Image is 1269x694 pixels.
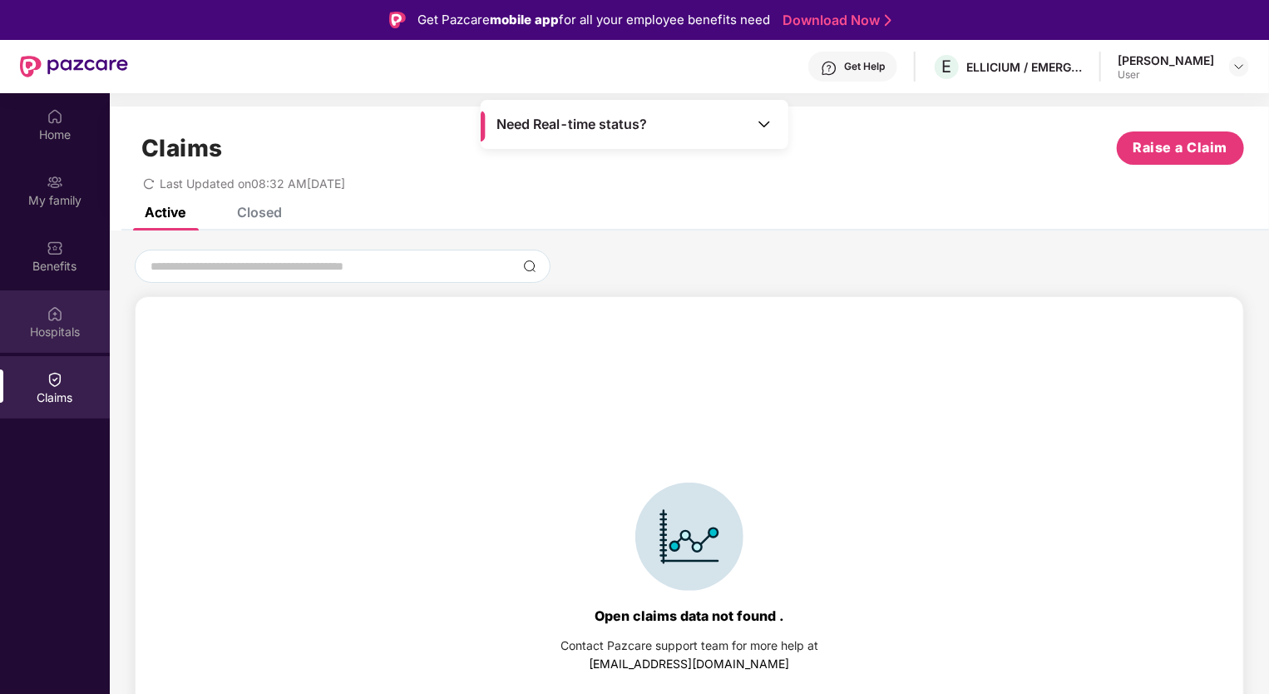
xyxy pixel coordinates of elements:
div: Contact Pazcare support team for more help at [560,637,818,655]
img: Stroke [885,12,891,29]
div: ELLICIUM / EMERGYS SOLUTIONS PRIVATE LIMITED [966,59,1083,75]
img: svg+xml;base64,PHN2ZyBpZD0iQmVuZWZpdHMiIHhtbG5zPSJodHRwOi8vd3d3LnczLm9yZy8yMDAwL3N2ZyIgd2lkdGg9Ij... [47,240,63,256]
img: svg+xml;base64,PHN2ZyBpZD0iQ2xhaW0iIHhtbG5zPSJodHRwOi8vd3d3LnczLm9yZy8yMDAwL3N2ZyIgd2lkdGg9IjIwIi... [47,371,63,388]
strong: mobile app [490,12,559,27]
span: Last Updated on 08:32 AM[DATE] [160,176,345,191]
span: redo [143,176,155,191]
div: Active [145,204,185,221]
img: svg+xml;base64,PHN2ZyB3aWR0aD0iMjAiIGhlaWdodD0iMjAiIHZpZXdCb3g9IjAgMCAyMCAyMCIgZmlsbD0ibm9uZSIgeG... [47,174,63,191]
div: Get Pazcare for all your employee benefits need [417,10,770,30]
span: E [942,57,952,77]
div: Closed [237,204,282,221]
img: svg+xml;base64,PHN2ZyBpZD0iRHJvcGRvd24tMzJ4MzIiIHhtbG5zPSJodHRwOi8vd3d3LnczLm9yZy8yMDAwL3N2ZyIgd2... [1232,60,1246,73]
img: svg+xml;base64,PHN2ZyBpZD0iU2VhcmNoLTMyeDMyIiB4bWxucz0iaHR0cDovL3d3dy53My5vcmcvMjAwMC9zdmciIHdpZH... [523,260,536,273]
a: [EMAIL_ADDRESS][DOMAIN_NAME] [590,657,790,671]
img: New Pazcare Logo [20,56,128,77]
img: svg+xml;base64,PHN2ZyBpZD0iSG9zcGl0YWxzIiB4bWxucz0iaHR0cDovL3d3dy53My5vcmcvMjAwMC9zdmciIHdpZHRoPS... [47,305,63,322]
button: Raise a Claim [1117,131,1244,165]
div: Open claims data not found . [595,607,784,624]
img: svg+xml;base64,PHN2ZyBpZD0iSWNvbl9DbGFpbSIgZGF0YS1uYW1lPSJJY29uIENsYWltIiB4bWxucz0iaHR0cDovL3d3dy... [635,483,743,591]
img: Toggle Icon [756,116,773,132]
span: Need Real-time status? [496,116,647,133]
img: svg+xml;base64,PHN2ZyBpZD0iSG9tZSIgeG1sbnM9Imh0dHA6Ly93d3cudzMub3JnLzIwMDAvc3ZnIiB3aWR0aD0iMjAiIG... [47,108,63,125]
h1: Claims [141,134,223,162]
img: svg+xml;base64,PHN2ZyBpZD0iSGVscC0zMngzMiIgeG1sbnM9Imh0dHA6Ly93d3cudzMub3JnLzIwMDAvc3ZnIiB3aWR0aD... [821,60,837,77]
div: User [1118,68,1214,82]
div: Get Help [844,60,885,73]
a: Download Now [783,12,886,29]
img: Logo [389,12,406,28]
div: [PERSON_NAME] [1118,52,1214,68]
span: Raise a Claim [1133,137,1228,158]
